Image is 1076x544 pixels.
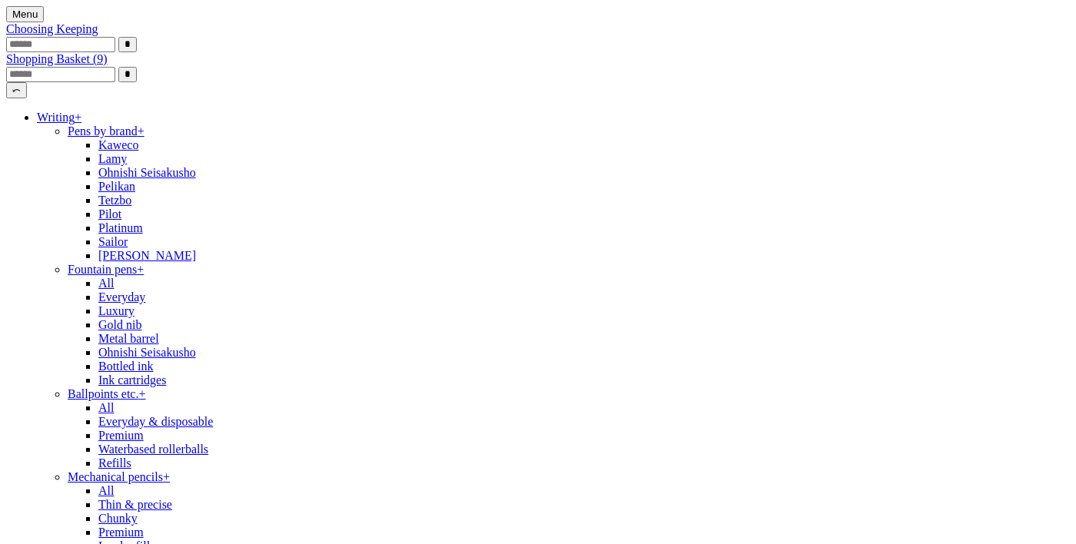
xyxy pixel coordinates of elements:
a: Kaweco [98,138,138,151]
a: [PERSON_NAME] [98,249,196,262]
a: Gold nib [98,318,141,331]
span: + [138,124,144,138]
a: Pens by brand+ [68,124,144,138]
a: Pelikan [98,180,135,193]
span: + [75,111,81,124]
a: Luxury [98,304,134,317]
a: Metal barrel [98,332,159,345]
a: Ohnishi Seisakusho [98,166,196,179]
a: Ballpoints etc.+ [68,387,145,400]
a: All [98,401,114,414]
a: All [98,484,114,497]
a: Platinum [98,221,143,234]
a: Everyday [98,290,145,304]
a: Everyday & disposable [98,415,213,428]
a: All [98,277,114,290]
a: Thin & precise [98,498,172,511]
a: Waterbased rollerballs [98,443,208,456]
a: Ohnishi Seisakusho [98,346,196,359]
a: Bottled ink [98,360,154,373]
span: + [137,263,144,276]
a: Shopping Basket (9) [6,52,108,65]
a: Choosing Keeping [6,22,98,35]
a: Refills [98,456,131,469]
a: Chunky [98,512,138,525]
a: Fountain pens+ [68,263,144,276]
a: Writing+ [37,111,81,124]
a: Sailor [98,235,128,248]
a: Ink cartridges [98,373,166,386]
a: Premium [98,526,144,539]
span: + [138,387,145,400]
button: Menu [6,6,44,22]
a: Mechanical pencils+ [68,470,170,483]
span: + [163,470,170,483]
a: Lamy [98,152,127,165]
button: ⤺ [6,82,27,98]
a: Tetzbo [98,194,131,207]
a: Pilot [98,207,121,221]
a: Premium [98,429,144,442]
